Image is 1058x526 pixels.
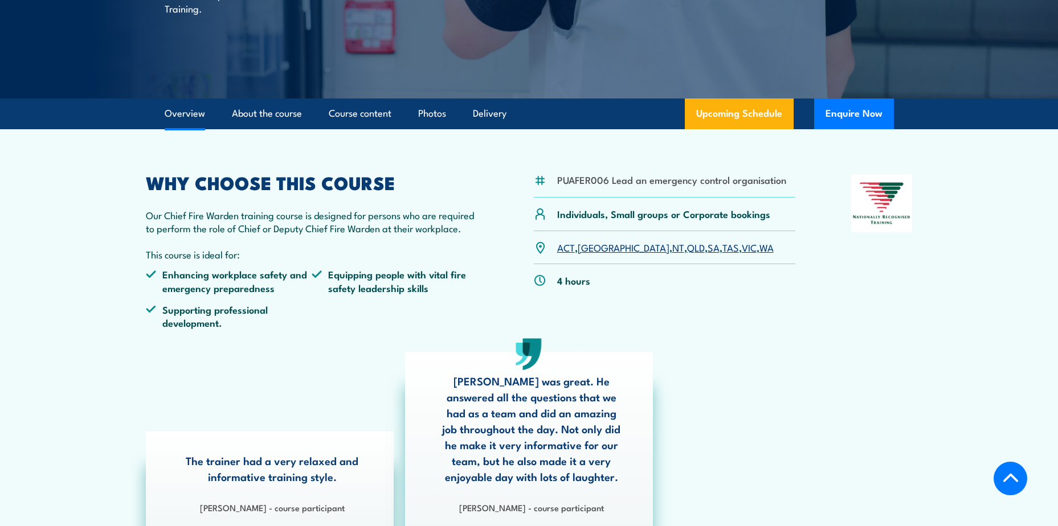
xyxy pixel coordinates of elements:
p: This course is ideal for: [146,248,479,261]
strong: [PERSON_NAME] - course participant [459,501,604,513]
strong: [PERSON_NAME] - course participant [200,501,345,513]
p: , , , , , , , [557,241,774,254]
button: Enquire Now [814,98,894,129]
li: Supporting professional development. [146,303,312,330]
a: NT [672,240,684,254]
a: Course content [329,98,391,129]
a: QLD [687,240,705,254]
h2: WHY CHOOSE THIS COURSE [146,174,479,190]
li: PUAFER006 Lead an emergency control organisation [557,173,786,186]
a: Overview [165,98,205,129]
p: 4 hours [557,274,590,287]
a: About the course [232,98,302,129]
a: ACT [557,240,575,254]
li: Equipping people with vital fire safety leadership skills [312,268,478,294]
li: Enhancing workplace safety and emergency preparedness [146,268,312,294]
a: Photos [418,98,446,129]
img: Nationally Recognised Training logo. [851,174,913,232]
p: Our Chief Fire Warden training course is designed for persons who are required to perform the rol... [146,208,479,235]
a: TAS [722,240,739,254]
p: Individuals, Small groups or Corporate bookings [557,207,770,220]
a: Upcoming Schedule [685,98,794,129]
a: VIC [742,240,757,254]
a: SA [708,240,720,254]
a: Delivery [473,98,506,129]
a: [GEOGRAPHIC_DATA] [578,240,669,254]
a: WA [759,240,774,254]
p: The trainer had a very relaxed and informative training style. [179,453,365,484]
p: [PERSON_NAME] was great. He answered all the questions that we had as a team and did an amazing j... [439,373,624,484]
